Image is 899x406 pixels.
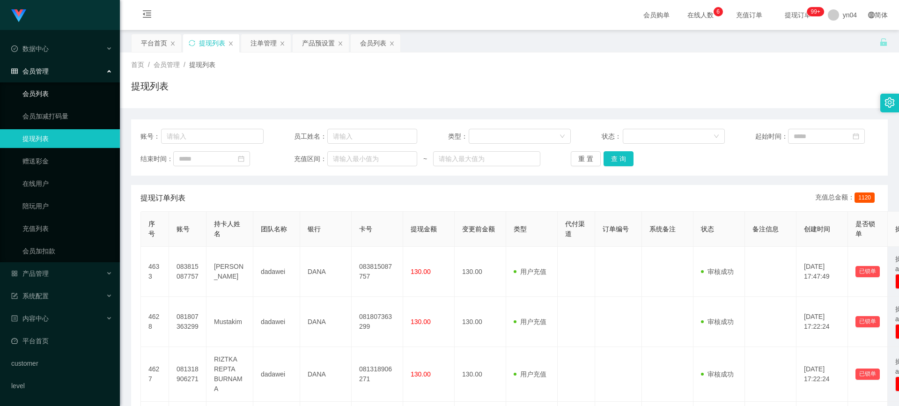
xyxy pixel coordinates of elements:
[338,41,343,46] i: 图标: close
[141,297,169,347] td: 4628
[683,12,718,18] span: 在线人数
[879,38,888,46] i: 图标: unlock
[560,133,565,140] i: 图标: down
[22,129,112,148] a: 提现列表
[131,0,163,30] i: 图标: menu-fold
[714,133,719,140] i: 图标: down
[604,151,634,166] button: 查 询
[714,7,723,16] sup: 6
[11,332,112,350] a: 图标: dashboard平台首页
[131,79,169,93] h1: 提现列表
[565,220,585,237] span: 代付渠道
[731,12,767,18] span: 充值订单
[352,247,403,297] td: 083815087757
[11,354,112,373] a: customer
[184,61,185,68] span: /
[161,129,264,144] input: 请输入
[22,242,112,260] a: 会员加扣款
[300,297,352,347] td: DANA
[701,225,714,233] span: 状态
[140,154,173,164] span: 结束时间：
[22,197,112,215] a: 陪玩用户
[752,225,779,233] span: 备注信息
[411,370,431,378] span: 130.00
[462,225,495,233] span: 变更前金额
[868,12,875,18] i: 图标: global
[214,220,240,237] span: 持卡人姓名
[602,132,623,141] span: 状态：
[22,174,112,193] a: 在线用户
[140,192,185,204] span: 提现订单列表
[253,297,300,347] td: dadawei
[649,225,676,233] span: 系统备注
[327,151,417,166] input: 请输入最小值为
[455,297,506,347] td: 130.00
[238,155,244,162] i: 图标: calendar
[177,225,190,233] span: 账号
[360,34,386,52] div: 会员列表
[855,266,880,277] button: 已锁单
[169,247,206,297] td: 083815087757
[716,7,720,16] p: 6
[884,97,895,108] i: 图标: setting
[514,268,546,275] span: 用户充值
[189,40,195,46] i: 图标: sync
[701,318,734,325] span: 审核成功
[327,129,417,144] input: 请输入
[148,61,150,68] span: /
[11,293,18,299] i: 图标: form
[141,347,169,402] td: 4627
[455,347,506,402] td: 130.00
[455,247,506,297] td: 130.00
[11,68,18,74] i: 图标: table
[359,225,372,233] span: 卡号
[815,192,878,204] div: 充值总金额：
[11,9,26,22] img: logo.9652507e.png
[189,61,215,68] span: 提现列表
[294,132,327,141] span: 员工姓名：
[261,225,287,233] span: 团队名称
[300,247,352,297] td: DANA
[170,41,176,46] i: 图标: close
[701,268,734,275] span: 审核成功
[411,318,431,325] span: 130.00
[433,151,540,166] input: 请输入最大值为
[199,34,225,52] div: 提现列表
[855,220,875,237] span: 是否锁单
[251,34,277,52] div: 注单管理
[141,34,167,52] div: 平台首页
[140,132,161,141] span: 账号：
[22,219,112,238] a: 充值列表
[302,34,335,52] div: 产品预设置
[411,268,431,275] span: 130.00
[853,133,859,140] i: 图标: calendar
[11,45,49,52] span: 数据中心
[755,132,788,141] span: 起始时间：
[855,369,880,380] button: 已锁单
[701,370,734,378] span: 审核成功
[308,225,321,233] span: 银行
[22,107,112,125] a: 会员加减打码量
[417,154,433,164] span: ~
[154,61,180,68] span: 会员管理
[514,370,546,378] span: 用户充值
[131,61,144,68] span: 首页
[352,347,403,402] td: 081318906271
[169,347,206,402] td: 081318906271
[603,225,629,233] span: 订单编号
[11,45,18,52] i: 图标: check-circle-o
[571,151,601,166] button: 重 置
[855,192,875,203] span: 1120
[253,347,300,402] td: dadawei
[206,347,253,402] td: RIZTKA REPTA BURNAMA
[141,247,169,297] td: 4633
[206,297,253,347] td: Mustakim
[294,154,327,164] span: 充值区间：
[300,347,352,402] td: DANA
[206,247,253,297] td: [PERSON_NAME]
[22,152,112,170] a: 赠送彩金
[514,318,546,325] span: 用户充值
[11,270,49,277] span: 产品管理
[796,347,848,402] td: [DATE] 17:22:24
[352,297,403,347] td: 081807363299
